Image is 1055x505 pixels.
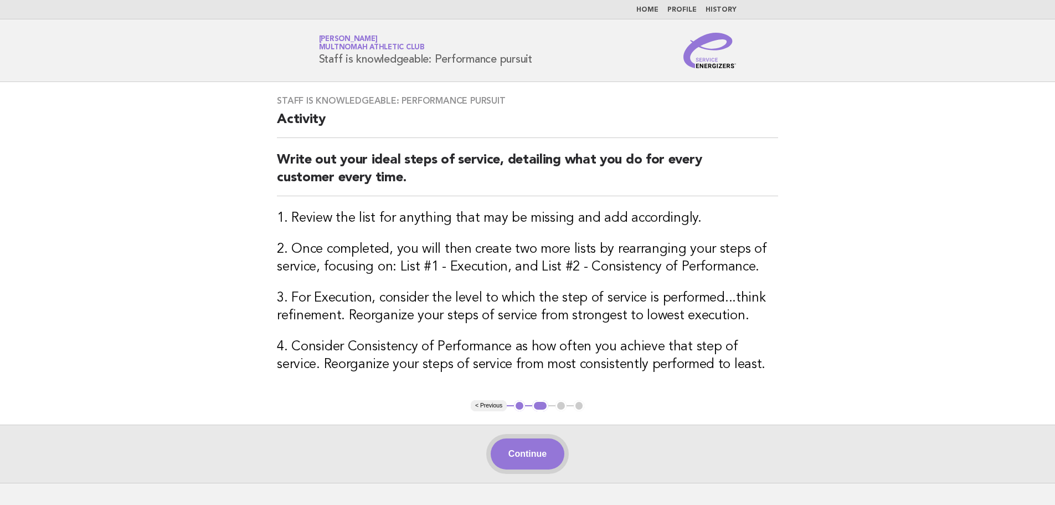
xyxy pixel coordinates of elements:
[491,438,564,470] button: Continue
[277,241,778,276] h3: 2. Once completed, you will then create two more lists by rearranging your steps of service, focu...
[636,7,658,13] a: Home
[277,111,778,138] h2: Activity
[706,7,737,13] a: History
[667,7,697,13] a: Profile
[277,151,778,196] h2: Write out your ideal steps of service, detailing what you do for every customer every time.
[277,289,778,325] h3: 3. For Execution, consider the level to which the step of service is performed...think refinement...
[319,35,425,51] a: [PERSON_NAME]Multnomah Athletic Club
[683,33,737,68] img: Service Energizers
[471,400,507,411] button: < Previous
[277,338,778,374] h3: 4. Consider Consistency of Performance as how often you achieve that step of service. Reorganize ...
[277,95,778,106] h3: Staff is knowledgeable: Performance pursuit
[514,400,525,411] button: 1
[319,36,532,65] h1: Staff is knowledgeable: Performance pursuit
[277,210,778,227] h3: 1. Review the list for anything that may be missing and add accordingly.
[319,44,425,52] span: Multnomah Athletic Club
[532,400,548,411] button: 2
